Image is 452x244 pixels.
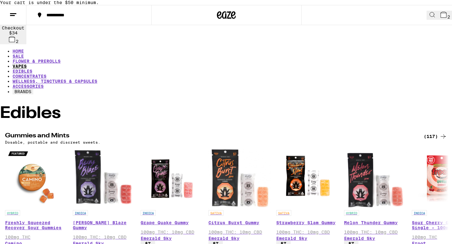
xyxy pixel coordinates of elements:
[412,210,427,216] p: INDICA
[141,210,156,216] p: INDICA
[424,133,447,140] a: (117)
[344,147,407,241] a: Open page for Melon Thunder Gummy from Emerald Sky
[0,0,343,45] button: Redirect to URL
[344,236,407,241] div: Emerald Sky
[13,59,61,64] a: FLOWER & PREROLLS
[5,220,68,230] p: Freshly Squeezed Recover Sour Gummies
[208,230,271,235] p: 100mg THC: 10mg CBD
[5,210,20,216] p: HYBRID
[13,69,32,74] a: EDIBLES
[208,210,223,216] p: SATIVA
[141,220,203,225] p: Grape Quake Gummy
[276,220,339,225] p: Strawberry Slam Gummy
[208,147,271,241] a: Open page for Citrus Burst Gummy from Emerald Sky
[13,74,46,79] a: CONCENTRATES
[447,14,450,19] span: 2
[5,235,68,240] p: 100mg THC
[208,147,271,210] img: Emerald Sky - Citrus Burst Gummy
[13,84,44,89] a: ACCESSORIES
[16,39,19,44] span: 2
[73,210,88,216] p: INDICA
[141,230,203,235] p: 100mg THC: 10mg CBD
[5,133,416,140] h2: Gummies and Mints
[276,210,291,216] p: SATIVA
[13,49,24,54] a: HOME
[13,64,27,69] a: VAPES
[2,30,24,35] div: $ 34
[438,11,452,20] button: 2
[5,147,68,210] img: Camino - Freshly Squeezed Recover Sour Gummies
[73,235,136,240] p: 100mg THC: 10mg CBD
[73,147,136,210] img: Emerald Sky - Berry Blaze Gummy
[141,147,203,210] img: Emerald Sky - Grape Quake Gummy
[141,236,203,241] div: Emerald Sky
[13,89,33,94] button: BRANDS
[344,220,407,225] p: Melon Thunder Gummy
[344,230,407,235] p: 100mg THC: 10mg CBD
[276,147,339,241] a: Open page for Strawberry Slam Gummy from Emerald Sky
[344,147,407,210] img: Emerald Sky - Melon Thunder Gummy
[276,147,339,210] img: Emerald Sky - Strawberry Slam Gummy
[344,210,359,216] p: HYBRID
[2,25,24,30] div: Checkout
[276,230,339,235] p: 100mg THC: 10mg CBD
[73,220,136,230] p: [PERSON_NAME] Blaze Gummy
[13,79,97,84] a: WELLNESS, TINCTURES & CAPSULES
[5,140,100,144] p: Dosable, portable and discreet sweets.
[276,236,339,241] div: Emerald Sky
[141,147,203,241] a: Open page for Grape Quake Gummy from Emerald Sky
[208,220,271,225] p: Citrus Burst Gummy
[208,236,271,241] div: Emerald Sky
[13,54,24,59] a: SALE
